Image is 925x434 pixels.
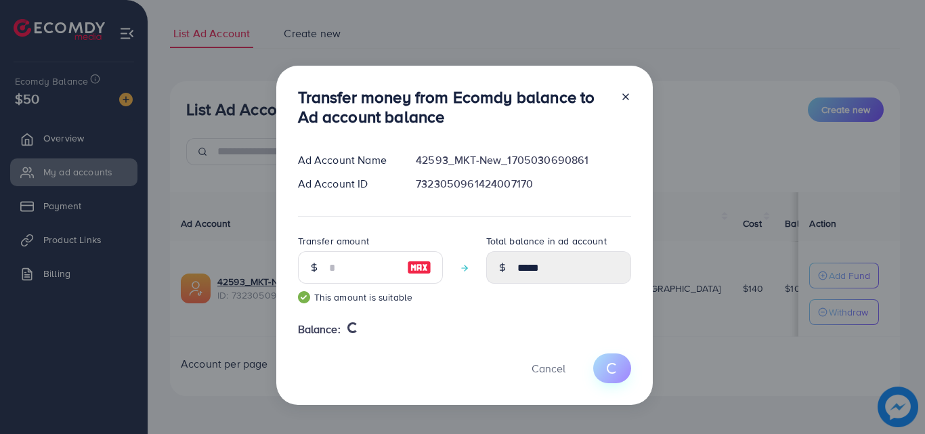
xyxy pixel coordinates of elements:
div: 7323050961424007170 [405,176,641,192]
div: Ad Account Name [287,152,406,168]
img: image [407,259,431,276]
label: Transfer amount [298,234,369,248]
span: Cancel [532,361,565,376]
label: Total balance in ad account [486,234,607,248]
div: Ad Account ID [287,176,406,192]
img: guide [298,291,310,303]
span: Balance: [298,322,341,337]
small: This amount is suitable [298,290,443,304]
h3: Transfer money from Ecomdy balance to Ad account balance [298,87,609,127]
div: 42593_MKT-New_1705030690861 [405,152,641,168]
button: Cancel [515,353,582,383]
